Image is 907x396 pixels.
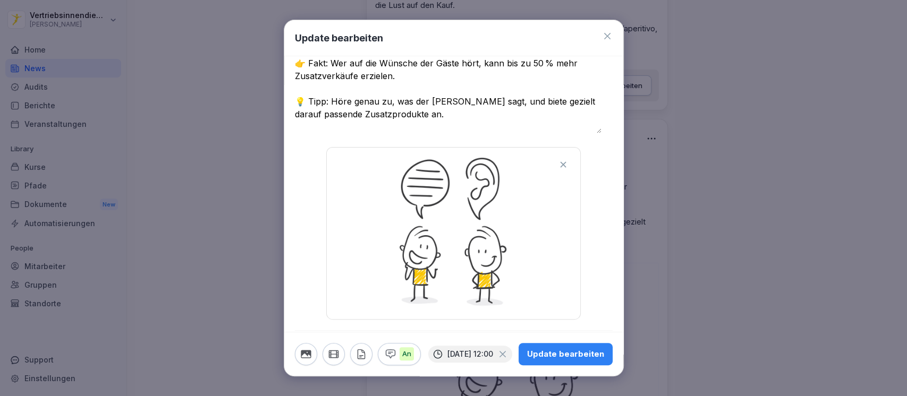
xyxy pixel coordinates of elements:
[378,343,421,365] button: An
[519,343,613,365] button: Update bearbeiten
[527,348,604,360] div: Update bearbeiten
[400,347,414,361] p: An
[447,350,493,358] p: [DATE] 12:00
[295,31,383,45] h1: Update bearbeiten
[331,152,575,315] img: z2plianbbix2m69o09dyntis.png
